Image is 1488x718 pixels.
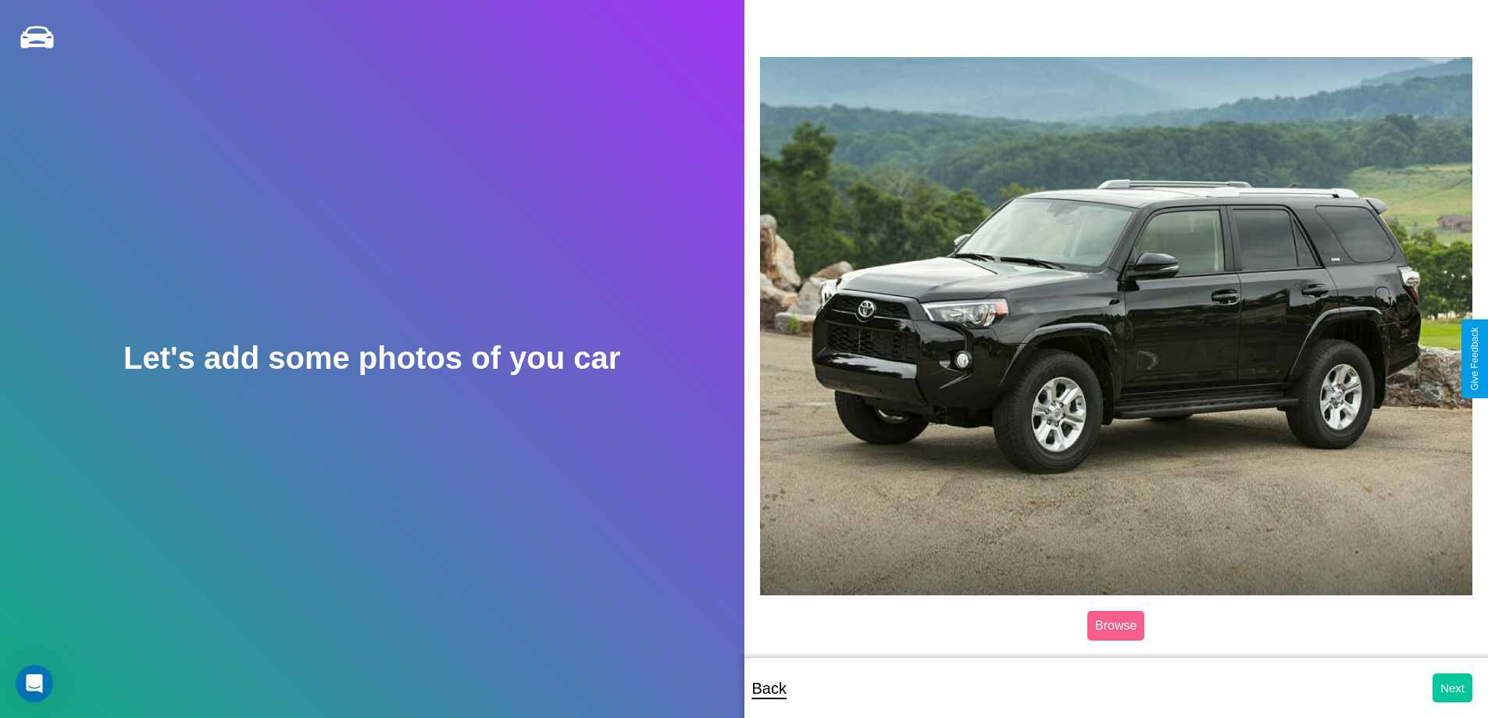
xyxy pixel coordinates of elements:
label: Browse [1087,611,1144,641]
iframe: Intercom live chat [16,665,53,702]
div: Give Feedback [1469,327,1480,391]
img: posted [760,57,1473,595]
h2: Let's add some photos of you car [123,341,620,376]
p: Back [752,674,787,702]
button: Next [1433,673,1472,702]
